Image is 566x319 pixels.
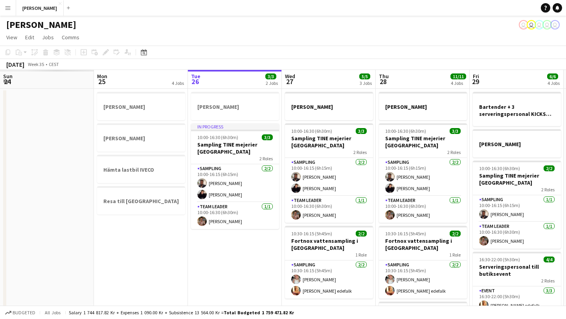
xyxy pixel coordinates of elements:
div: 2 Jobs [266,80,278,86]
span: Comms [62,34,79,41]
h3: [PERSON_NAME] [285,103,373,110]
span: 16:30-22:00 (5h30m) [479,257,520,262]
span: 3/3 [262,134,273,140]
span: 10:00-16:30 (6h30m) [385,128,426,134]
app-card-role: Sampling2/210:00-16:15 (6h15m)[PERSON_NAME][PERSON_NAME] [379,158,467,196]
a: Edit [22,32,37,42]
app-job-card: 10:00-16:30 (6h30m)3/3Sampling TINE mejerier [GEOGRAPHIC_DATA]2 RolesSampling2/210:00-16:15 (6h15... [285,123,373,223]
span: 10:30-16:15 (5h45m) [385,231,426,236]
div: 4 Jobs [451,80,466,86]
span: 27 [284,77,295,86]
a: Jobs [39,32,57,42]
app-card-role: Sampling1/110:00-16:15 (6h15m)[PERSON_NAME] [473,195,561,222]
app-job-card: In progress10:00-16:30 (6h30m)3/3Sampling TINE mejerier [GEOGRAPHIC_DATA]2 RolesSampling2/210:00-... [191,123,279,229]
app-user-avatar: Hedda Lagerbielke [535,20,544,29]
h3: Fortnox vattensampling i [GEOGRAPHIC_DATA] [379,237,467,251]
span: 28 [378,77,389,86]
app-card-role: Team Leader1/110:00-16:30 (6h30m)[PERSON_NAME] [191,202,279,229]
span: 6/6 [547,73,558,79]
h3: Serveringspersonal till butiksevent [473,263,561,277]
app-card-role: Team Leader1/110:00-16:30 (6h30m)[PERSON_NAME] [379,196,467,223]
a: View [3,32,20,42]
span: 10:00-16:30 (6h30m) [291,128,332,134]
span: 2/2 [356,231,367,236]
div: [DATE] [6,60,24,68]
app-job-card: 10:30-16:15 (5h45m)2/2Fortnox vattensampling i [GEOGRAPHIC_DATA]1 RoleSampling2/210:30-16:15 (5h4... [285,226,373,299]
span: 2 Roles [259,156,273,161]
h3: [PERSON_NAME] [97,103,185,110]
div: Hämta lastbil IVECO [97,155,185,183]
h1: [PERSON_NAME] [6,19,76,31]
span: Budgeted [13,310,35,315]
app-job-card: [PERSON_NAME] [285,92,373,120]
h3: Sampling TINE mejerier [GEOGRAPHIC_DATA] [191,141,279,155]
app-job-card: [PERSON_NAME] [473,129,561,158]
span: Week 35 [26,61,46,67]
span: 2/2 [450,231,461,236]
span: 2/2 [544,165,555,171]
app-card-role: Sampling2/210:30-16:15 (5h45m)[PERSON_NAME][PERSON_NAME] edefalk [285,260,373,299]
span: 25 [96,77,107,86]
h3: [PERSON_NAME] [379,103,467,110]
span: Mon [97,73,107,80]
h3: [PERSON_NAME] [473,141,561,148]
h3: [PERSON_NAME] [191,103,279,110]
app-job-card: [PERSON_NAME] [97,123,185,152]
span: 2 Roles [447,149,461,155]
div: In progress [191,123,279,130]
app-user-avatar: Stina Dahl [519,20,528,29]
div: Salary 1 744 817.82 kr + Expenses 1 090.00 kr + Subsistence 13 564.00 kr = [69,310,294,315]
span: Thu [379,73,389,80]
span: 26 [190,77,200,86]
div: Resa till [GEOGRAPHIC_DATA] [97,186,185,214]
a: Comms [59,32,83,42]
span: 2 Roles [353,149,367,155]
h3: [PERSON_NAME] [97,135,185,142]
span: 1 Role [449,252,461,258]
app-job-card: 10:30-16:15 (5h45m)2/2Fortnox vattensampling i [GEOGRAPHIC_DATA]1 RoleSampling2/210:30-16:15 (5h4... [379,226,467,299]
app-card-role: Sampling2/210:00-16:15 (6h15m)[PERSON_NAME][PERSON_NAME] [285,158,373,196]
span: 24 [2,77,13,86]
span: Sun [3,73,13,80]
app-card-role: Team Leader1/110:00-16:30 (6h30m)[PERSON_NAME] [285,196,373,223]
span: 4/4 [544,257,555,262]
div: [PERSON_NAME] [191,92,279,120]
app-job-card: Bartender + 3 serveringspersonal KICKS Globen [473,92,561,126]
span: 2 Roles [541,278,555,284]
h3: Bartender + 3 serveringspersonal KICKS Globen [473,103,561,117]
span: Wed [285,73,295,80]
app-job-card: 10:00-16:30 (6h30m)2/2Sampling TINE mejerier [GEOGRAPHIC_DATA]2 RolesSampling1/110:00-16:15 (6h15... [473,161,561,249]
span: 29 [472,77,479,86]
app-user-avatar: Emil Hasselberg [542,20,552,29]
button: [PERSON_NAME] [16,0,64,16]
app-card-role: Sampling2/210:00-16:15 (6h15m)[PERSON_NAME][PERSON_NAME] [191,164,279,202]
button: Budgeted [4,308,37,317]
span: Total Budgeted 1 759 471.82 kr [224,310,294,315]
app-user-avatar: Hedda Lagerbielke [527,20,536,29]
div: 3 Jobs [360,80,372,86]
app-job-card: 10:00-16:30 (6h30m)3/3Sampling TINE mejerier [GEOGRAPHIC_DATA]2 RolesSampling2/210:00-16:15 (6h15... [379,123,467,223]
span: 3/3 [450,128,461,134]
span: 3/3 [265,73,276,79]
span: 11/11 [450,73,466,79]
span: 10:30-16:15 (5h45m) [291,231,332,236]
span: Edit [25,34,34,41]
app-job-card: [PERSON_NAME] [97,92,185,120]
span: 10:00-16:30 (6h30m) [197,134,238,140]
div: 4 Jobs [172,80,184,86]
h3: Sampling TINE mejerier [GEOGRAPHIC_DATA] [473,172,561,186]
span: 1 Role [355,252,367,258]
span: All jobs [43,310,62,315]
app-job-card: [PERSON_NAME] [379,92,467,120]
